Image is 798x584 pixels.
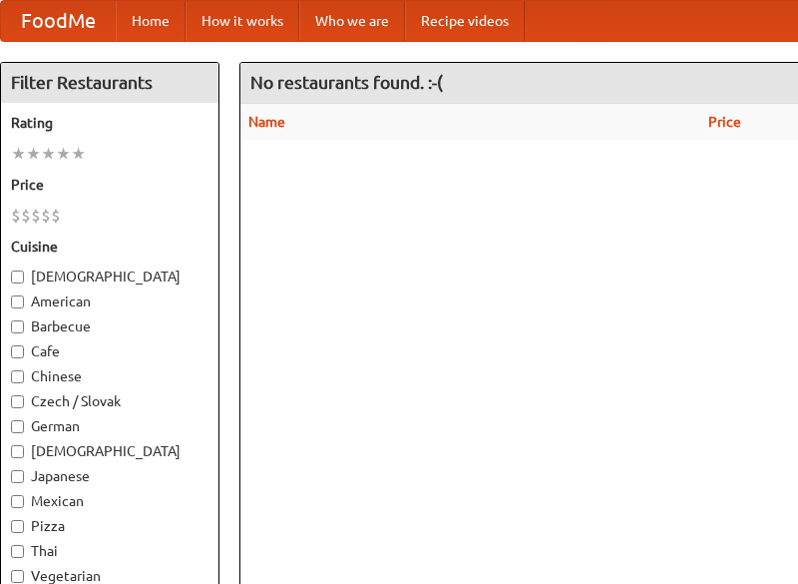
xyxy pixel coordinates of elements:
li: ★ [41,143,56,165]
input: Vegetarian [11,570,24,583]
a: Recipe videos [405,1,525,41]
input: Pizza [11,520,24,533]
label: Barbecue [11,316,208,336]
li: ★ [11,143,26,165]
input: Mexican [11,495,24,508]
li: $ [41,205,51,227]
label: [DEMOGRAPHIC_DATA] [11,267,208,287]
ng-pluralize: No restaurants found. :-( [250,73,443,92]
a: FoodMe [1,1,116,41]
a: Home [116,1,186,41]
h5: Cuisine [11,237,208,257]
input: Chinese [11,370,24,383]
input: Thai [11,545,24,558]
h4: Filter Restaurants [1,63,218,103]
li: $ [31,205,41,227]
li: ★ [71,143,86,165]
h5: Rating [11,113,208,133]
li: $ [11,205,21,227]
input: German [11,420,24,433]
input: Cafe [11,345,24,358]
li: ★ [56,143,71,165]
a: Name [248,114,285,130]
label: Cafe [11,341,208,361]
label: Chinese [11,366,208,386]
label: Czech / Slovak [11,391,208,411]
label: [DEMOGRAPHIC_DATA] [11,441,208,461]
li: $ [51,205,61,227]
h5: Price [11,175,208,195]
label: Japanese [11,466,208,486]
li: $ [21,205,31,227]
li: ★ [26,143,41,165]
input: Japanese [11,470,24,483]
label: Mexican [11,491,208,511]
input: American [11,295,24,308]
input: Barbecue [11,320,24,333]
a: How it works [186,1,299,41]
label: American [11,292,208,311]
a: Who we are [299,1,405,41]
a: Price [708,114,741,130]
label: Thai [11,541,208,561]
input: [DEMOGRAPHIC_DATA] [11,271,24,284]
input: [DEMOGRAPHIC_DATA] [11,445,24,458]
label: German [11,416,208,436]
label: Pizza [11,516,208,536]
input: Czech / Slovak [11,395,24,408]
